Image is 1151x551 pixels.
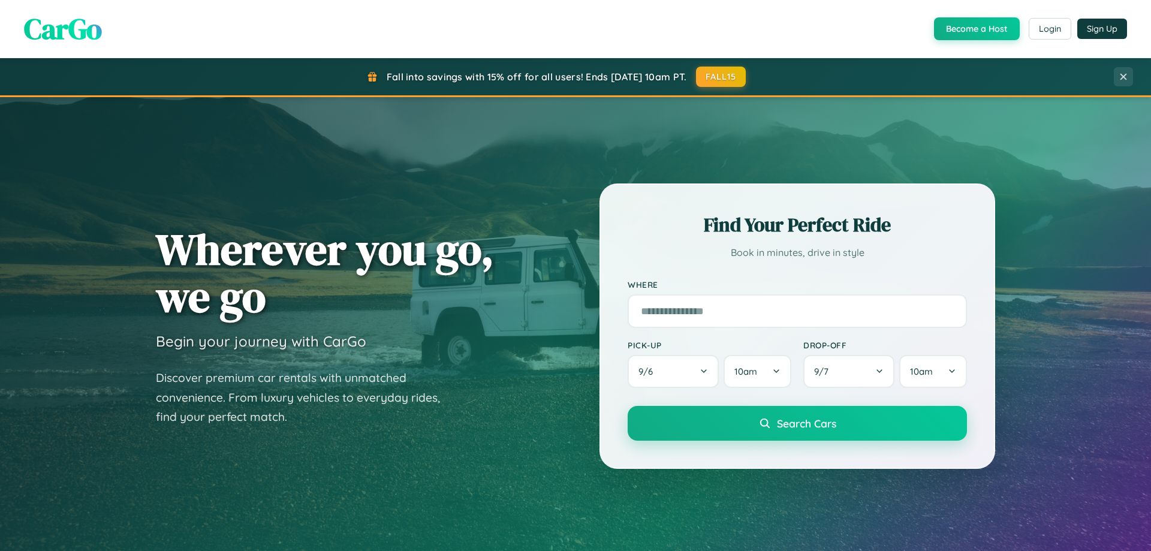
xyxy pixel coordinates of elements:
[803,355,894,388] button: 9/7
[628,340,791,350] label: Pick-up
[814,366,834,377] span: 9 / 7
[777,417,836,430] span: Search Cars
[899,355,967,388] button: 10am
[696,67,746,87] button: FALL15
[734,366,757,377] span: 10am
[638,366,659,377] span: 9 / 6
[628,244,967,261] p: Book in minutes, drive in style
[628,212,967,238] h2: Find Your Perfect Ride
[803,340,967,350] label: Drop-off
[724,355,791,388] button: 10am
[1029,18,1071,40] button: Login
[628,406,967,441] button: Search Cars
[156,332,366,350] h3: Begin your journey with CarGo
[1077,19,1127,39] button: Sign Up
[910,366,933,377] span: 10am
[24,9,102,49] span: CarGo
[156,225,494,320] h1: Wherever you go, we go
[156,368,456,427] p: Discover premium car rentals with unmatched convenience. From luxury vehicles to everyday rides, ...
[387,71,687,83] span: Fall into savings with 15% off for all users! Ends [DATE] 10am PT.
[934,17,1020,40] button: Become a Host
[628,355,719,388] button: 9/6
[628,279,967,290] label: Where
